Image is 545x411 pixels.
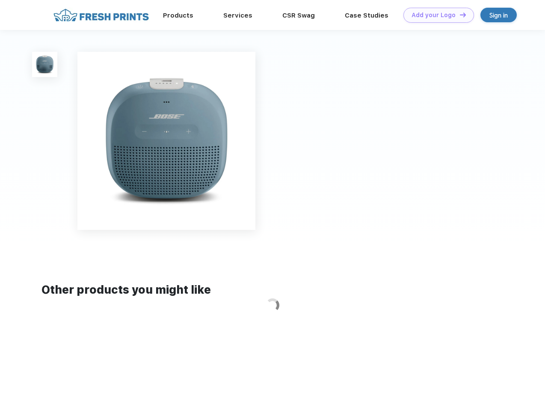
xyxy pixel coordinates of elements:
div: Add your Logo [412,12,456,19]
a: CSR Swag [282,12,315,19]
div: Sign in [489,10,508,20]
a: Sign in [480,8,517,22]
div: Other products you might like [41,282,503,298]
a: Services [223,12,252,19]
img: DT [460,12,466,17]
img: func=resize&h=100 [32,52,57,77]
img: func=resize&h=640 [77,52,255,230]
a: Products [163,12,193,19]
img: fo%20logo%202.webp [51,8,151,23]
